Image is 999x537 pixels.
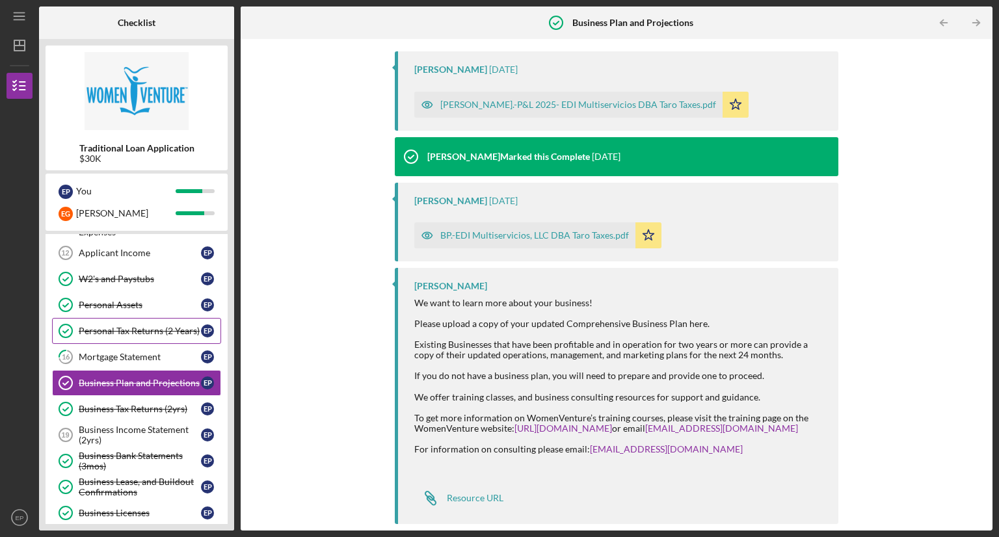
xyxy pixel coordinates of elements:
div: [PERSON_NAME] [414,64,487,75]
time: 2025-06-16 16:40 [592,151,620,162]
div: Personal Tax Returns (2 Years) [79,326,201,336]
b: Business Plan and Projections [572,18,693,28]
tspan: 16 [62,353,70,361]
div: Please upload a copy of your updated Comprehensive Business Plan here. [414,319,825,329]
tspan: 19 [61,431,69,439]
div: BP.-EDI Multiservicios, LLC DBA Taro Taxes.pdf [440,230,629,241]
a: [EMAIL_ADDRESS][DOMAIN_NAME] [590,443,743,454]
div: E P [201,350,214,363]
button: EP [7,504,33,530]
b: Checklist [118,18,155,28]
a: Business Tax Returns (2yrs)EP [52,396,221,422]
div: W2's and Paystubs [79,274,201,284]
a: [URL][DOMAIN_NAME] [514,423,612,434]
div: Resource URL [447,493,503,503]
div: Business Plan and Projections [79,378,201,388]
div: We offer training classes, and business consulting resources for support and guidance. [414,392,825,402]
a: Business Lease, and Buildout ConfirmationsEP [52,474,221,500]
a: Resource URL [414,485,503,511]
div: $30K [79,153,194,164]
div: E P [201,428,214,441]
div: E P [201,480,214,493]
div: Business Income Statement (2yrs) [79,425,201,445]
time: 2025-06-16 17:06 [489,64,518,75]
a: Business Plan and ProjectionsEP [52,370,221,396]
div: E P [201,454,214,467]
div: E P [201,272,214,285]
div: Existing Businesses that have been profitable and in operation for two years or more can provide ... [414,339,825,360]
div: Business Lease, and Buildout Confirmations [79,477,201,497]
div: E P [201,376,214,389]
div: E P [201,246,214,259]
a: 19Business Income Statement (2yrs)EP [52,422,221,448]
div: E P [59,185,73,199]
div: Applicant Income [79,248,201,258]
a: Business LicensesEP [52,500,221,526]
div: Business Tax Returns (2yrs) [79,404,201,414]
a: Personal Tax Returns (2 Years)EP [52,318,221,344]
div: E P [201,506,214,519]
button: [PERSON_NAME].-P&L 2025- EDI Multiservicios DBA Taro Taxes.pdf [414,92,749,118]
div: If you do not have a business plan, you will need to prepare and provide one to proceed. [414,371,825,381]
a: 12Applicant IncomeEP [52,240,221,266]
div: [PERSON_NAME] [414,281,487,291]
div: To get more information on WomenVenture’s training courses, please visit the training page on the... [414,413,825,434]
a: 16Mortgage StatementEP [52,344,221,370]
div: [PERSON_NAME] Marked this Complete [427,151,590,162]
div: [PERSON_NAME] [414,196,487,206]
text: EP [16,514,24,521]
b: Traditional Loan Application [79,143,194,153]
a: Business Bank Statements (3mos)EP [52,448,221,474]
div: You [76,180,176,202]
div: [PERSON_NAME] [76,202,176,224]
div: Business Licenses [79,508,201,518]
div: E P [201,402,214,415]
a: Personal AssetsEP [52,292,221,318]
div: [PERSON_NAME].-P&L 2025- EDI Multiservicios DBA Taro Taxes.pdf [440,99,716,110]
img: Product logo [46,52,228,130]
div: Personal Assets [79,300,201,310]
time: 2025-06-16 16:03 [489,196,518,206]
div: Mortgage Statement [79,352,201,362]
button: BP.-EDI Multiservicios, LLC DBA Taro Taxes.pdf [414,222,661,248]
tspan: 12 [61,249,69,257]
div: For information on consulting please email: [414,444,825,454]
a: W2's and PaystubsEP [52,266,221,292]
div: We want to learn more about your business! [414,298,825,308]
a: [EMAIL_ADDRESS][DOMAIN_NAME] [645,423,798,434]
div: E P [201,324,214,337]
div: E P [201,298,214,311]
div: E G [59,207,73,221]
div: Business Bank Statements (3mos) [79,451,201,471]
